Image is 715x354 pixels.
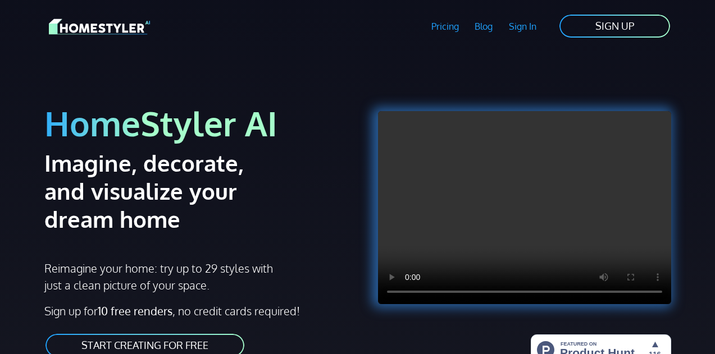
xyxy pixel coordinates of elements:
[467,13,501,39] a: Blog
[423,13,467,39] a: Pricing
[44,102,351,144] h1: HomeStyler AI
[558,13,671,39] a: SIGN UP
[44,302,351,319] p: Sign up for , no credit cards required!
[49,17,150,36] img: HomeStyler AI logo
[44,260,275,293] p: Reimagine your home: try up to 29 styles with just a clean picture of your space.
[501,13,545,39] a: Sign In
[44,149,290,233] h2: Imagine, decorate, and visualize your dream home
[98,304,172,318] strong: 10 free renders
